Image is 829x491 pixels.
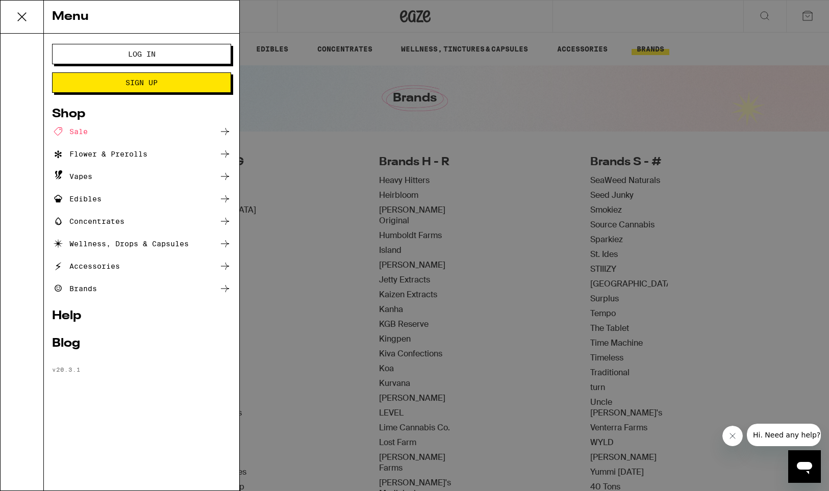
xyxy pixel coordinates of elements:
[722,426,743,446] iframe: Close message
[128,50,156,58] span: Log In
[125,79,158,86] span: Sign Up
[52,148,231,160] a: Flower & Prerolls
[52,44,231,64] button: Log In
[52,170,231,183] a: Vapes
[52,193,231,205] a: Edibles
[52,79,231,87] a: Sign Up
[52,282,97,295] div: Brands
[52,282,231,295] a: Brands
[52,148,147,160] div: Flower & Prerolls
[52,170,92,183] div: Vapes
[44,1,239,34] div: Menu
[52,125,231,138] a: Sale
[52,338,231,350] a: Blog
[52,108,231,120] a: Shop
[52,238,189,250] div: Wellness, Drops & Capsules
[52,193,102,205] div: Edibles
[788,450,821,483] iframe: Button to launch messaging window
[52,50,231,58] a: Log In
[52,260,120,272] div: Accessories
[52,125,88,138] div: Sale
[52,215,231,227] a: Concentrates
[52,260,231,272] a: Accessories
[52,215,124,227] div: Concentrates
[52,310,231,322] a: Help
[747,424,821,446] iframe: Message from company
[52,366,81,373] span: v 20.3.1
[52,238,231,250] a: Wellness, Drops & Capsules
[52,72,231,93] button: Sign Up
